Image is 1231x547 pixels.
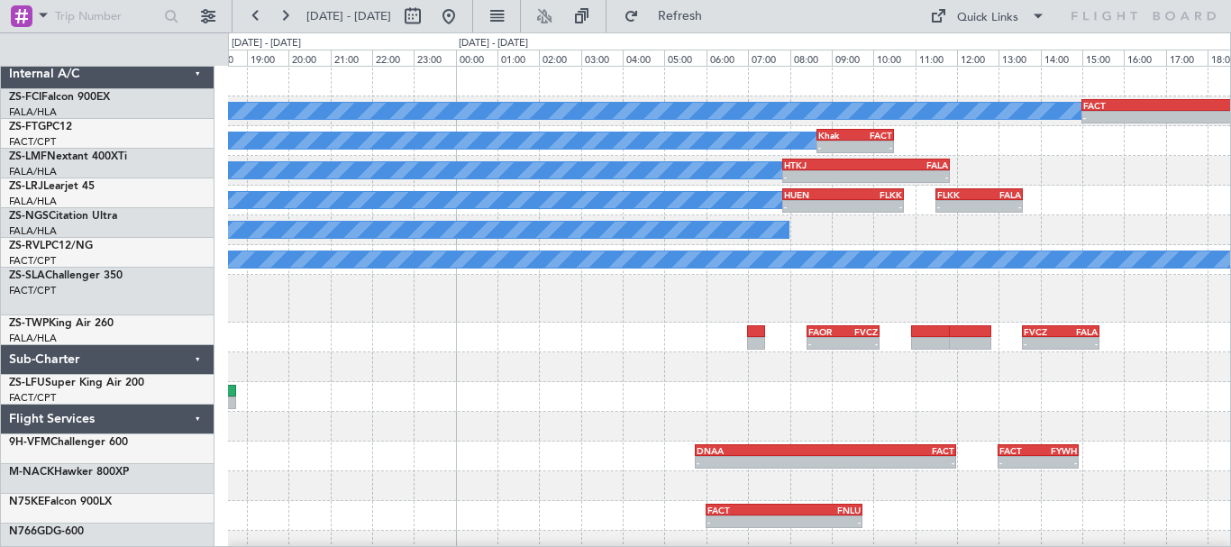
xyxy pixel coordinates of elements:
div: 10:00 [873,50,915,66]
div: 07:00 [748,50,789,66]
div: FLKK [937,189,980,200]
div: 11:00 [916,50,957,66]
span: M-NACK [9,467,54,478]
div: FACT [707,505,784,515]
div: - [937,201,980,212]
div: 00:00 [456,50,497,66]
div: 20:00 [288,50,330,66]
div: 09:00 [832,50,873,66]
a: FACT/CPT [9,254,56,268]
a: ZS-FCIFalcon 900EX [9,92,110,103]
div: FAOR [808,326,843,337]
div: - [866,171,948,182]
a: ZS-RVLPC12/NG [9,241,93,251]
div: 04:00 [623,50,664,66]
div: - [707,516,784,527]
div: - [999,457,1038,468]
div: FALA [979,189,1021,200]
span: ZS-LMF [9,151,47,162]
div: FLKK [843,189,903,200]
a: N766GDG-600 [9,526,84,537]
a: FALA/HLA [9,165,57,178]
div: FALA [1061,326,1098,337]
div: DNAA [697,445,825,456]
div: FVCZ [843,326,879,337]
div: FACT [999,445,1038,456]
div: FACT [1083,100,1182,111]
span: [DATE] - [DATE] [306,8,391,24]
div: - [818,141,855,152]
div: 08:00 [790,50,832,66]
div: - [1083,112,1182,123]
div: - [825,457,954,468]
input: Trip Number [55,3,159,30]
span: ZS-SLA [9,270,45,281]
div: - [784,171,866,182]
a: ZS-FTGPC12 [9,122,72,132]
div: 22:00 [372,50,414,66]
a: ZS-TWPKing Air 260 [9,318,114,329]
span: ZS-FTG [9,122,46,132]
div: 23:00 [414,50,455,66]
a: ZS-LFUSuper King Air 200 [9,378,144,388]
div: FACT [855,130,892,141]
div: 05:00 [664,50,706,66]
div: 03:00 [581,50,623,66]
div: - [843,338,879,349]
div: - [1024,338,1061,349]
button: Refresh [615,2,724,31]
div: - [1038,457,1077,468]
div: 19:00 [247,50,288,66]
div: Quick Links [957,9,1018,27]
a: 9H-VFMChallenger 600 [9,437,128,448]
a: ZS-LRJLearjet 45 [9,181,95,192]
div: FNLU [784,505,861,515]
span: ZS-LFU [9,378,45,388]
div: HTKJ [784,160,866,170]
span: N75KE [9,497,44,507]
div: - [808,338,843,349]
a: FALA/HLA [9,195,57,208]
div: 17:00 [1166,50,1208,66]
span: ZS-TWP [9,318,49,329]
div: 21:00 [331,50,372,66]
button: Quick Links [921,2,1054,31]
div: Khak [818,130,855,141]
div: - [697,457,825,468]
div: - [784,516,861,527]
div: 02:00 [539,50,580,66]
a: FALA/HLA [9,224,57,238]
div: FACT [825,445,954,456]
a: N75KEFalcon 900LX [9,497,112,507]
div: 16:00 [1124,50,1165,66]
div: 12:00 [957,50,998,66]
div: 01:00 [497,50,539,66]
a: ZS-SLAChallenger 350 [9,270,123,281]
div: HUEN [784,189,843,200]
a: M-NACKHawker 800XP [9,467,129,478]
div: - [843,201,903,212]
div: 14:00 [1041,50,1082,66]
div: 13:00 [998,50,1040,66]
a: FACT/CPT [9,135,56,149]
a: FACT/CPT [9,284,56,297]
div: 15:00 [1082,50,1124,66]
a: FALA/HLA [9,105,57,119]
div: - [855,141,892,152]
span: Refresh [643,10,718,23]
span: ZS-NGS [9,211,49,222]
div: - [1061,338,1098,349]
span: ZS-FCI [9,92,41,103]
div: - [784,201,843,212]
a: ZS-LMFNextant 400XTi [9,151,127,162]
span: ZS-LRJ [9,181,43,192]
span: ZS-RVL [9,241,45,251]
a: FALA/HLA [9,332,57,345]
div: - [979,201,1021,212]
div: [DATE] - [DATE] [459,36,528,51]
span: N766GD [9,526,53,537]
div: 06:00 [707,50,748,66]
div: FALA [866,160,948,170]
a: ZS-NGSCitation Ultra [9,211,117,222]
div: FYWH [1038,445,1077,456]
